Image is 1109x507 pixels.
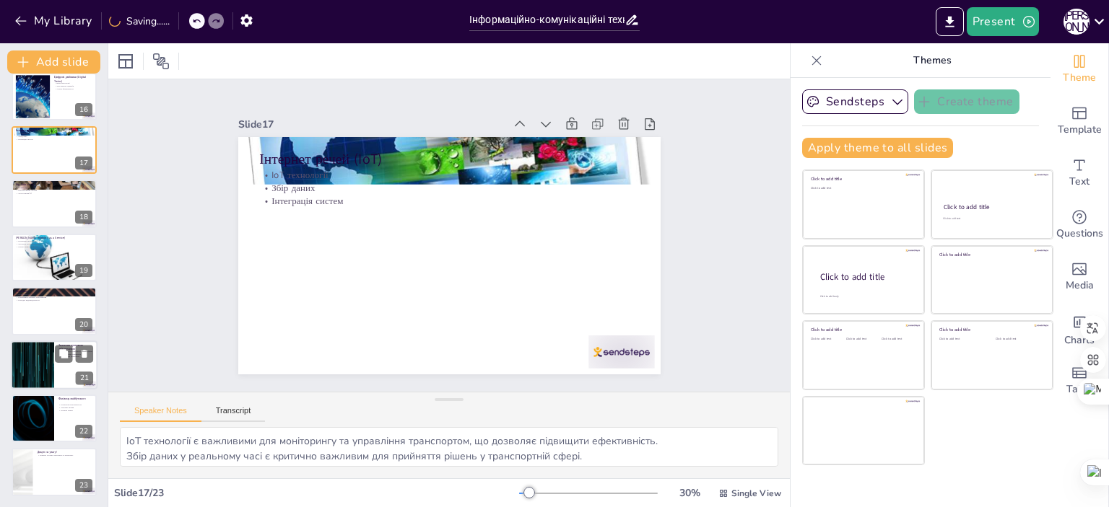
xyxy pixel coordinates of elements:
[731,488,781,499] span: Single View
[820,294,911,298] div: Click to add body
[943,217,1039,221] div: Click to add text
[76,371,93,384] div: 21
[1066,278,1094,294] span: Media
[292,109,645,275] p: Збір даних
[1051,355,1108,407] div: Add a table
[944,203,1040,211] div: Click to add title
[1051,303,1108,355] div: Add charts and graphs
[811,187,914,190] div: Click to add text
[303,79,658,252] p: Інтернет речей (IoT)
[58,409,92,412] p: Правові рамки
[12,287,97,335] div: 20
[12,448,97,495] div: 23
[114,50,137,73] div: Layout
[939,327,1043,332] div: Click to add title
[811,327,914,332] div: Click to add title
[828,43,1036,78] p: Themes
[37,451,92,455] p: Дякую за увагу!
[12,126,97,174] div: 17
[811,176,914,182] div: Click to add title
[811,338,843,341] div: Click to add text
[16,189,92,192] p: Прогнозування заторів
[469,9,625,30] input: Insert title
[54,84,92,87] p: Тестування сценаріїв
[939,338,985,341] div: Click to add text
[914,89,1019,114] button: Create theme
[58,406,92,409] p: Технічні знання
[7,50,100,74] button: Add slide
[1051,147,1108,199] div: Add text boxes
[54,75,92,83] p: Цифрові двійники (Digital Twins)
[12,394,97,442] div: 22
[1064,9,1090,35] div: Л [PERSON_NAME]
[16,135,92,138] p: Збір даних
[75,318,92,331] div: 20
[58,343,93,351] p: Значення правового забезпечення
[58,350,93,353] p: Необхідність правового забезпечення
[299,42,548,162] div: Slide 17
[75,425,92,438] div: 22
[75,264,92,277] div: 19
[11,340,97,389] div: 21
[58,397,92,401] p: Фахівець майбутнього
[12,234,97,281] div: 19
[75,156,92,169] div: 17
[1051,43,1108,95] div: Change the overall theme
[939,252,1043,257] div: Click to add title
[16,186,92,189] p: Великі дані
[16,182,92,187] p: Big Data та AI
[114,486,519,500] div: Slide 17 / 23
[75,479,92,492] div: 23
[120,427,778,467] textarea: IoT технології є важливими для моніторингу та управління транспортом, що дозволяє підвищити ефект...
[1064,7,1090,36] button: Л [PERSON_NAME]
[996,338,1041,341] div: Click to add text
[55,345,72,362] button: Duplicate Slide
[12,73,97,120] div: 16
[16,245,92,248] p: Оплата через платформу
[16,239,92,242] p: Інтеграція транспорту
[75,211,92,224] div: 18
[152,53,170,70] span: Position
[54,87,92,90] p: Аналіз ефективності
[16,299,92,301] p: Розподіл відповідальності
[109,14,170,28] div: Saving......
[11,9,98,32] button: My Library
[75,103,92,116] div: 16
[37,454,92,457] p: Чекаємо на ваші запитання та коментарі.
[16,294,92,296] p: Важливість ІКТ
[287,121,639,288] p: Інтеграція систем
[1056,226,1103,242] span: Questions
[1051,251,1108,303] div: Add images, graphics, shapes or video
[1058,122,1102,138] span: Template
[1064,332,1095,348] span: Charts
[76,345,93,362] button: Delete Slide
[16,296,92,299] p: Нормативно-правове забезпечення
[58,404,92,407] p: Конкурентоспроможність
[16,138,92,141] p: Інтеграція систем
[16,289,92,294] p: Висновки
[1069,174,1090,190] span: Text
[802,138,953,158] button: Apply theme to all slides
[1051,95,1108,147] div: Add ready made slides
[882,338,914,341] div: Click to add text
[297,97,650,263] p: IoT технології
[16,128,92,133] p: Інтернет речей (IoT)
[846,338,879,341] div: Click to add text
[1051,199,1108,251] div: Get real-time input from your audience
[201,406,266,422] button: Transcript
[16,236,92,240] p: [PERSON_NAME] (Mobility as a Service)
[12,180,97,227] div: 18
[967,7,1039,36] button: Present
[58,353,93,356] p: Захист прав споживачів
[58,355,93,358] p: Уникнення конфліктів
[16,242,92,245] p: Зручність для користувачів
[672,486,707,500] div: 30 %
[1066,382,1092,397] span: Table
[54,81,92,84] p: Віртуальні копії
[120,406,201,422] button: Speaker Notes
[936,7,964,36] button: Export to PowerPoint
[802,89,908,114] button: Sendsteps
[820,270,913,283] div: Click to add title
[16,191,92,194] p: Застосування AI
[1063,70,1096,86] span: Theme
